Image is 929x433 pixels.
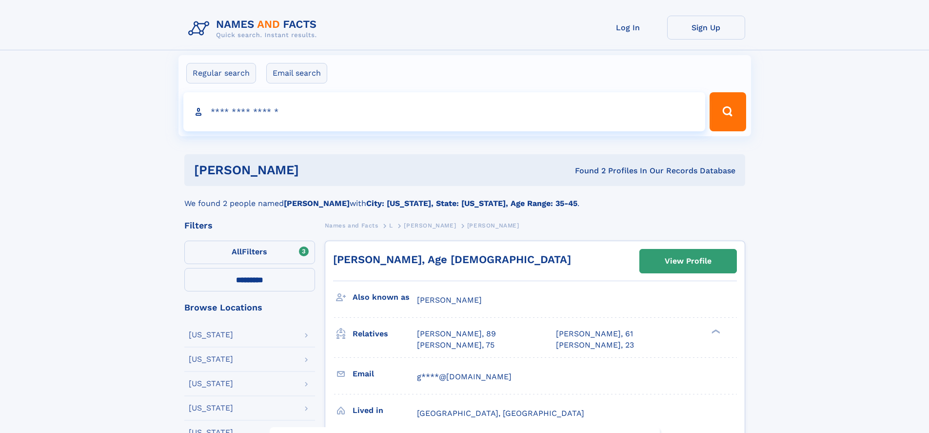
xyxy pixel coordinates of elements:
a: [PERSON_NAME], 75 [417,340,494,351]
span: [PERSON_NAME] [404,222,456,229]
label: Email search [266,63,327,83]
label: Regular search [186,63,256,83]
div: ❯ [709,329,721,335]
a: [PERSON_NAME] [404,219,456,231]
a: [PERSON_NAME], 89 [417,329,496,339]
a: [PERSON_NAME], 23 [556,340,634,351]
div: [US_STATE] [189,331,233,339]
div: Found 2 Profiles In Our Records Database [437,165,735,176]
a: Sign Up [667,16,745,40]
span: All [232,247,242,256]
span: [PERSON_NAME] [417,295,482,305]
h3: Lived in [353,402,417,419]
h1: [PERSON_NAME] [194,164,437,176]
div: Filters [184,221,315,230]
span: [GEOGRAPHIC_DATA], [GEOGRAPHIC_DATA] [417,409,584,418]
b: City: [US_STATE], State: [US_STATE], Age Range: 35-45 [366,199,577,208]
h3: Also known as [353,289,417,306]
div: [US_STATE] [189,355,233,363]
a: Log In [589,16,667,40]
div: View Profile [665,250,712,272]
b: [PERSON_NAME] [284,199,350,208]
div: [US_STATE] [189,380,233,388]
h3: Email [353,366,417,382]
h3: Relatives [353,326,417,342]
div: We found 2 people named with . [184,186,745,209]
div: [US_STATE] [189,404,233,412]
a: [PERSON_NAME], 61 [556,329,633,339]
a: View Profile [640,249,736,273]
span: [PERSON_NAME] [467,222,519,229]
a: Names and Facts [325,219,378,231]
span: L [389,222,393,229]
label: Filters [184,241,315,264]
input: search input [183,92,706,131]
div: Browse Locations [184,303,315,312]
a: L [389,219,393,231]
button: Search Button [710,92,746,131]
img: Logo Names and Facts [184,16,325,42]
a: [PERSON_NAME], Age [DEMOGRAPHIC_DATA] [333,253,571,266]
